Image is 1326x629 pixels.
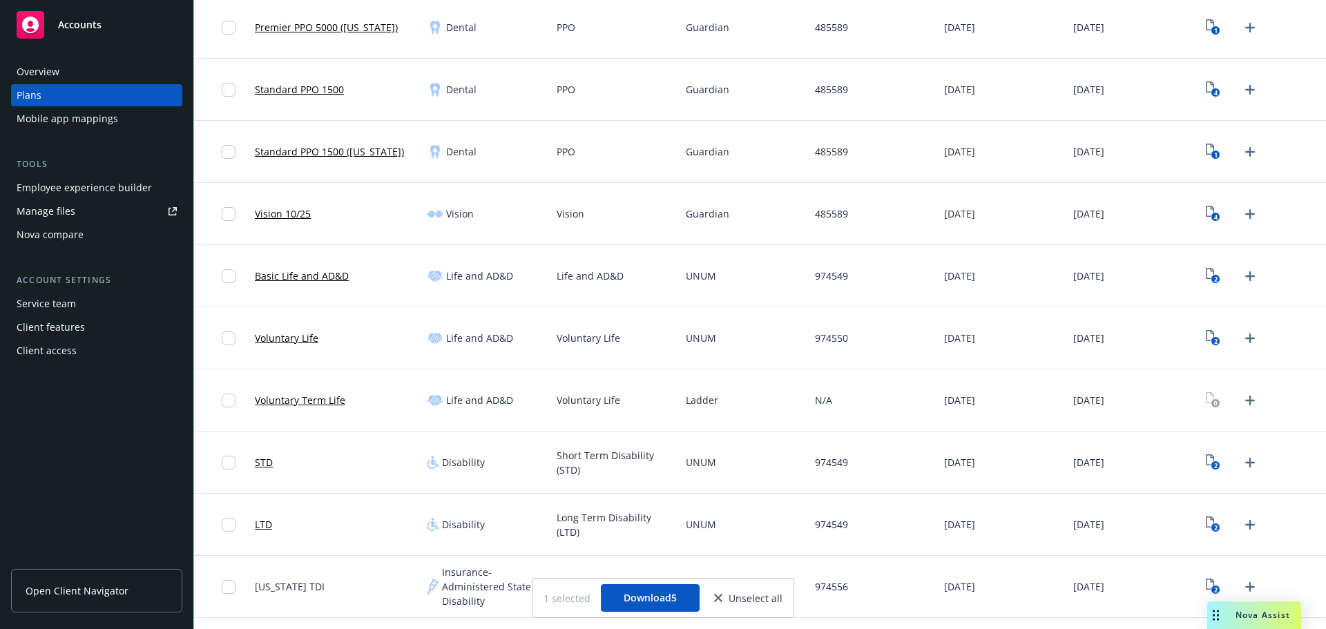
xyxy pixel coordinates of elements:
[1073,144,1104,159] span: [DATE]
[557,393,620,407] span: Voluntary Life
[255,20,398,35] a: Premier PPO 5000 ([US_STATE])
[1239,141,1261,163] a: Upload Plan Documents
[686,20,729,35] span: Guardian
[815,455,848,470] span: 974549
[1073,20,1104,35] span: [DATE]
[944,517,975,532] span: [DATE]
[255,393,345,407] a: Voluntary Term Life
[222,269,236,283] input: Toggle Row Selected
[11,84,182,106] a: Plans
[686,206,729,221] span: Guardian
[17,340,77,362] div: Client access
[1202,452,1224,474] a: View Plan Documents
[1073,579,1104,594] span: [DATE]
[557,144,575,159] span: PPO
[17,316,85,338] div: Client features
[11,6,182,44] a: Accounts
[1202,265,1224,287] a: View Plan Documents
[222,394,236,407] input: Toggle Row Selected
[944,20,975,35] span: [DATE]
[1214,151,1218,159] text: 1
[1239,452,1261,474] a: Upload Plan Documents
[815,269,848,283] span: 974549
[1239,576,1261,598] a: Upload Plan Documents
[1239,327,1261,349] a: Upload Plan Documents
[17,224,84,246] div: Nova compare
[815,206,848,221] span: 485589
[944,206,975,221] span: [DATE]
[58,19,102,30] span: Accounts
[222,145,236,159] input: Toggle Row Selected
[944,393,975,407] span: [DATE]
[1239,514,1261,536] a: Upload Plan Documents
[1202,79,1224,101] a: View Plan Documents
[222,580,236,594] input: Toggle Row Selected
[1214,523,1218,532] text: 2
[222,207,236,221] input: Toggle Row Selected
[17,177,152,199] div: Employee experience builder
[815,331,848,345] span: 974550
[1214,275,1218,284] text: 2
[222,331,236,345] input: Toggle Row Selected
[729,591,782,606] span: Unselect all
[710,590,727,606] a: close
[815,82,848,97] span: 485589
[11,61,182,83] a: Overview
[686,517,716,532] span: UNUM
[11,157,182,171] div: Tools
[1207,601,1224,629] div: Drag to move
[686,455,716,470] span: UNUM
[815,144,848,159] span: 485589
[1073,517,1104,532] span: [DATE]
[1214,337,1218,346] text: 2
[442,565,545,608] span: Insurance-Administered State Disability
[222,456,236,470] input: Toggle Row Selected
[1214,88,1218,97] text: 4
[624,591,677,604] span: Download 5
[1202,141,1224,163] a: View Plan Documents
[815,517,848,532] span: 974549
[686,82,729,97] span: Guardian
[11,273,182,287] div: Account settings
[446,144,477,159] span: Dental
[1073,269,1104,283] span: [DATE]
[815,20,848,35] span: 485589
[1202,514,1224,536] a: View Plan Documents
[544,591,590,606] span: 1 selected
[601,584,700,612] button: Download5
[17,200,75,222] div: Manage files
[222,21,236,35] input: Toggle Row Selected
[11,293,182,315] a: Service team
[1202,389,1224,412] a: View Plan Documents
[557,331,620,345] span: Voluntary Life
[11,108,182,130] a: Mobile app mappings
[1239,79,1261,101] a: Upload Plan Documents
[815,579,848,594] span: 974556
[1239,265,1261,287] a: Upload Plan Documents
[1207,601,1301,629] button: Nova Assist
[17,84,41,106] div: Plans
[557,269,624,283] span: Life and AD&D
[442,517,485,532] span: Disability
[26,583,128,598] span: Open Client Navigator
[1202,17,1224,39] a: View Plan Documents
[222,518,236,532] input: Toggle Row Selected
[1239,389,1261,412] a: Upload Plan Documents
[255,331,318,345] a: Voluntary Life
[1073,393,1104,407] span: [DATE]
[686,269,716,283] span: UNUM
[11,224,182,246] a: Nova compare
[255,82,344,97] a: Standard PPO 1500
[446,393,513,407] span: Life and AD&D
[944,144,975,159] span: [DATE]
[255,269,349,283] a: Basic Life and AD&D
[1073,82,1104,97] span: [DATE]
[17,61,59,83] div: Overview
[686,331,716,345] span: UNUM
[686,393,718,407] span: Ladder
[222,83,236,97] input: Toggle Row Selected
[17,108,118,130] div: Mobile app mappings
[255,455,273,470] a: STD
[1214,586,1218,594] text: 2
[446,331,513,345] span: Life and AD&D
